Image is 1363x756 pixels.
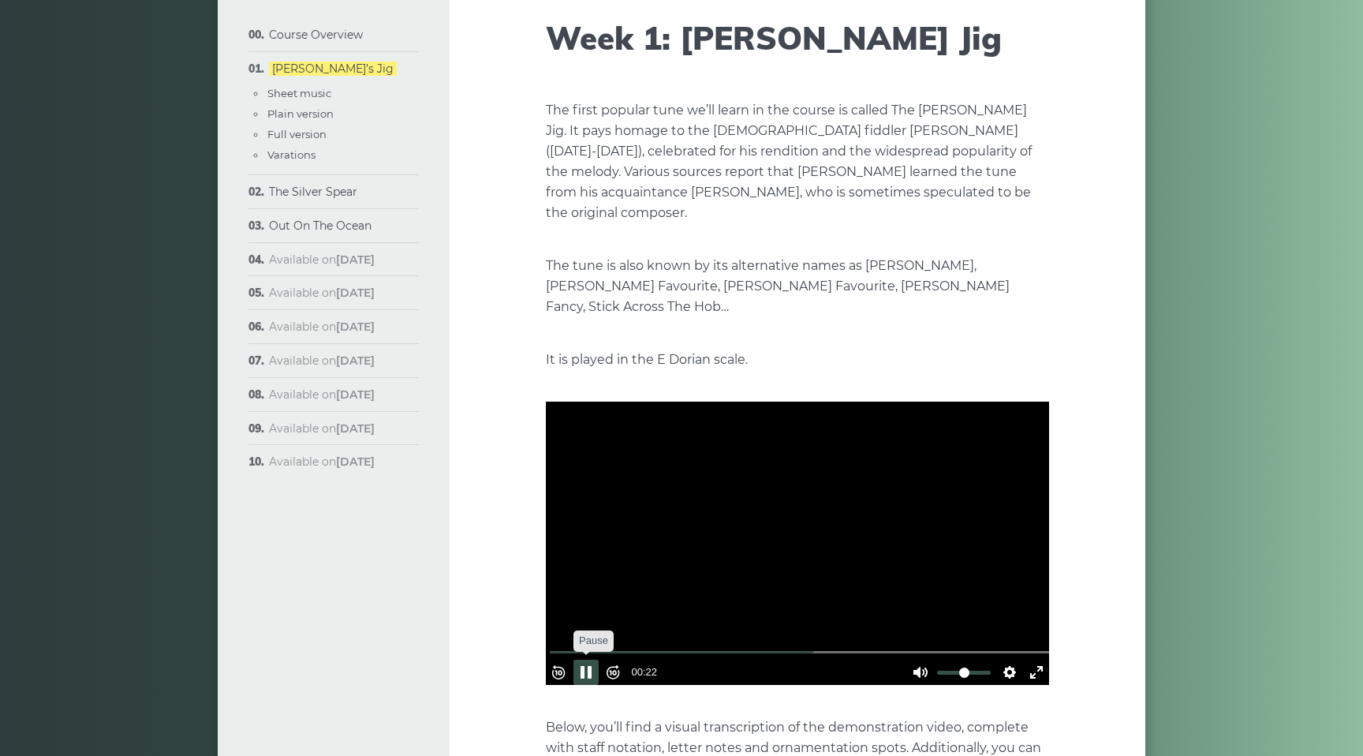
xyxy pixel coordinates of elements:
a: Out On The Ocean [269,219,372,233]
p: The tune is also known by its alternative names as [PERSON_NAME], [PERSON_NAME] Favourite, [PERSO... [546,256,1049,317]
strong: [DATE] [336,286,375,300]
span: Available on [269,286,375,300]
strong: [DATE] [336,253,375,267]
a: Full version [267,128,327,140]
p: It is played in the E Dorian scale. [546,350,1049,370]
a: Course Overview [269,28,363,42]
a: Varations [267,148,316,161]
a: [PERSON_NAME]’s Jig [269,62,397,76]
a: Sheet music [267,87,331,99]
span: Available on [269,354,375,368]
span: Available on [269,253,375,267]
strong: [DATE] [336,354,375,368]
a: Plain version [267,107,334,120]
span: Available on [269,455,375,469]
strong: [DATE] [336,320,375,334]
span: Available on [269,421,375,436]
span: Available on [269,387,375,402]
p: The first popular tune we’ll learn in the course is called The [PERSON_NAME] Jig. It pays homage ... [546,100,1049,223]
a: The Silver Spear [269,185,357,199]
h1: Week 1: [PERSON_NAME] Jig [546,19,1049,57]
span: Available on [269,320,375,334]
strong: [DATE] [336,387,375,402]
strong: [DATE] [336,455,375,469]
strong: [DATE] [336,421,375,436]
